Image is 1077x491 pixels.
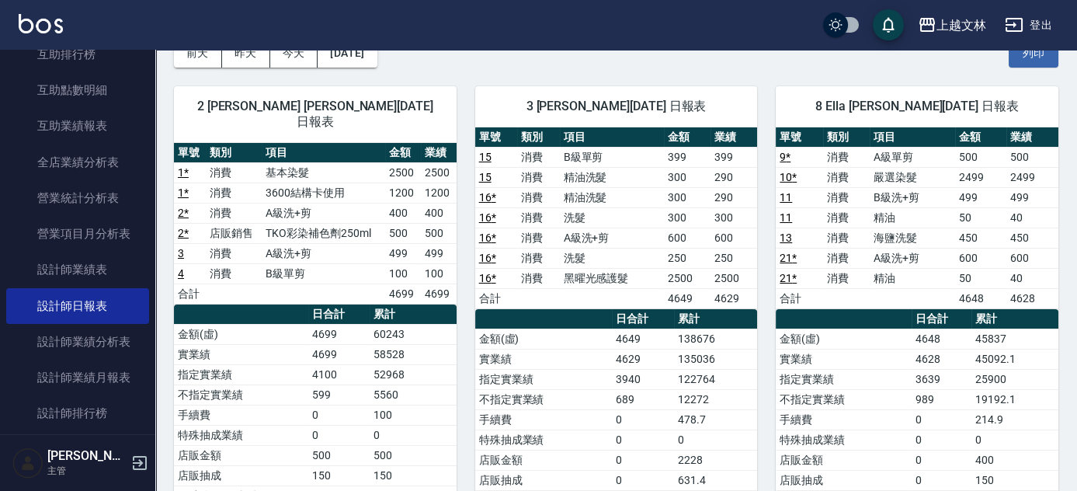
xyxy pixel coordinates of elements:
[955,207,1007,228] td: 50
[936,16,986,35] div: 上越文林
[12,447,43,479] img: Person
[1006,248,1058,268] td: 600
[664,228,710,248] td: 600
[955,248,1007,268] td: 600
[421,162,457,183] td: 2500
[780,232,792,244] a: 13
[475,329,612,349] td: 金額(虛)
[955,288,1007,308] td: 4648
[955,187,1007,207] td: 499
[475,349,612,369] td: 實業績
[870,228,955,248] td: 海鹽洗髮
[262,243,385,263] td: A級洗+剪
[780,191,792,204] a: 11
[421,143,457,163] th: 業績
[308,445,370,465] td: 500
[794,99,1040,114] span: 8 Ella [PERSON_NAME][DATE] 日報表
[370,364,456,385] td: 52968
[710,288,757,308] td: 4629
[385,284,421,304] td: 4699
[6,180,149,216] a: 營業統計分析表
[475,127,517,148] th: 單號
[206,143,262,163] th: 類別
[308,405,370,425] td: 0
[6,288,149,324] a: 設計師日報表
[475,430,612,450] td: 特殊抽成業績
[370,324,456,344] td: 60243
[999,11,1058,40] button: 登出
[912,349,971,369] td: 4628
[912,329,971,349] td: 4648
[823,167,870,187] td: 消費
[308,465,370,486] td: 150
[776,450,912,470] td: 店販金額
[776,329,912,349] td: 金額(虛)
[475,127,758,309] table: a dense table
[308,385,370,405] td: 599
[971,329,1058,349] td: 45837
[971,389,1058,409] td: 19192.1
[971,450,1058,470] td: 400
[776,409,912,430] td: 手續費
[206,162,262,183] td: 消費
[612,349,674,369] td: 4629
[776,127,822,148] th: 單號
[823,127,870,148] th: 類別
[780,211,792,224] a: 11
[912,430,971,450] td: 0
[421,183,457,203] td: 1200
[6,360,149,395] a: 設計師業績月報表
[664,207,710,228] td: 300
[955,167,1007,187] td: 2499
[517,207,559,228] td: 消費
[710,228,757,248] td: 600
[6,216,149,252] a: 營業項目月分析表
[262,223,385,243] td: TKO彩染補色劑250ml
[870,167,955,187] td: 嚴選染髮
[710,207,757,228] td: 300
[870,187,955,207] td: B級洗+剪
[174,385,308,405] td: 不指定實業績
[823,228,870,248] td: 消費
[308,324,370,344] td: 4699
[370,385,456,405] td: 5560
[664,147,710,167] td: 399
[262,143,385,163] th: 項目
[971,470,1058,490] td: 150
[517,248,559,268] td: 消費
[370,405,456,425] td: 100
[776,127,1058,309] table: a dense table
[475,470,612,490] td: 店販抽成
[475,389,612,409] td: 不指定實業績
[710,187,757,207] td: 290
[421,243,457,263] td: 499
[421,263,457,284] td: 100
[674,369,757,389] td: 122764
[475,288,517,308] td: 合計
[664,288,710,308] td: 4649
[206,243,262,263] td: 消費
[206,223,262,243] td: 店販銷售
[475,450,612,470] td: 店販金額
[385,183,421,203] td: 1200
[6,395,149,431] a: 設計師排行榜
[674,389,757,409] td: 12272
[1006,207,1058,228] td: 40
[912,369,971,389] td: 3639
[612,389,674,409] td: 689
[193,99,438,130] span: 2 [PERSON_NAME] [PERSON_NAME][DATE] 日報表
[475,409,612,430] td: 手續費
[664,187,710,207] td: 300
[517,147,559,167] td: 消費
[1006,288,1058,308] td: 4628
[710,268,757,288] td: 2500
[1009,39,1058,68] button: 列印
[823,268,870,288] td: 消費
[664,167,710,187] td: 300
[612,309,674,329] th: 日合計
[560,228,665,248] td: A級洗+剪
[664,127,710,148] th: 金額
[385,263,421,284] td: 100
[174,405,308,425] td: 手續費
[6,252,149,287] a: 設計師業績表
